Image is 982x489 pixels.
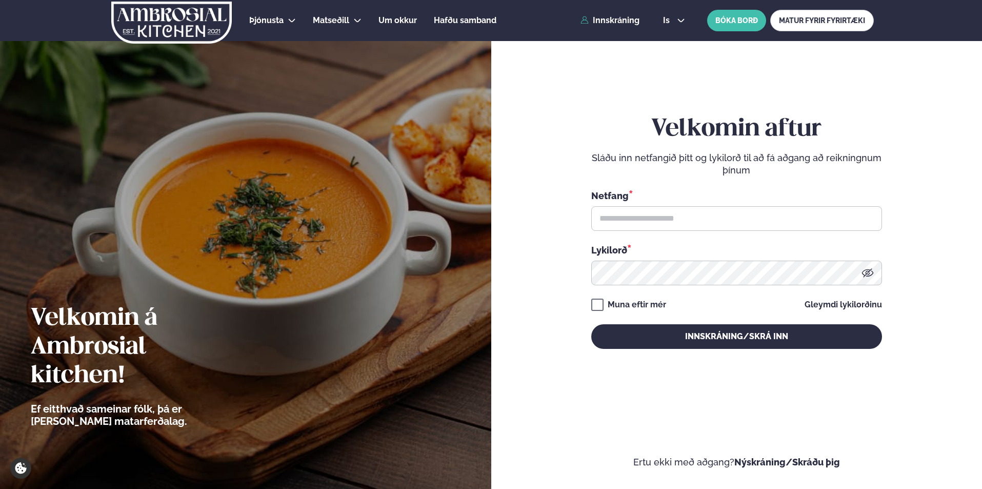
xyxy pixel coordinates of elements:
[249,15,284,25] span: Þjónusta
[378,14,417,27] a: Um okkur
[591,115,882,144] h2: Velkomin aftur
[522,456,952,468] p: Ertu ekki með aðgang?
[591,152,882,177] p: Sláðu inn netfangið þitt og lykilorð til að fá aðgang að reikningnum þínum
[663,16,673,25] span: is
[434,14,496,27] a: Hafðu samband
[434,15,496,25] span: Hafðu samband
[707,10,766,31] button: BÓKA BORÐ
[313,14,349,27] a: Matseðill
[31,304,244,390] h2: Velkomin á Ambrosial kitchen!
[313,15,349,25] span: Matseðill
[591,324,882,349] button: Innskráning/Skrá inn
[591,189,882,202] div: Netfang
[249,14,284,27] a: Þjónusta
[110,2,233,44] img: logo
[734,457,840,467] a: Nýskráning/Skráðu þig
[31,403,244,427] p: Ef eitthvað sameinar fólk, þá er [PERSON_NAME] matarferðalag.
[10,458,31,479] a: Cookie settings
[378,15,417,25] span: Um okkur
[655,16,693,25] button: is
[805,301,882,309] a: Gleymdi lykilorðinu
[770,10,874,31] a: MATUR FYRIR FYRIRTÆKI
[591,243,882,257] div: Lykilorð
[580,16,639,25] a: Innskráning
